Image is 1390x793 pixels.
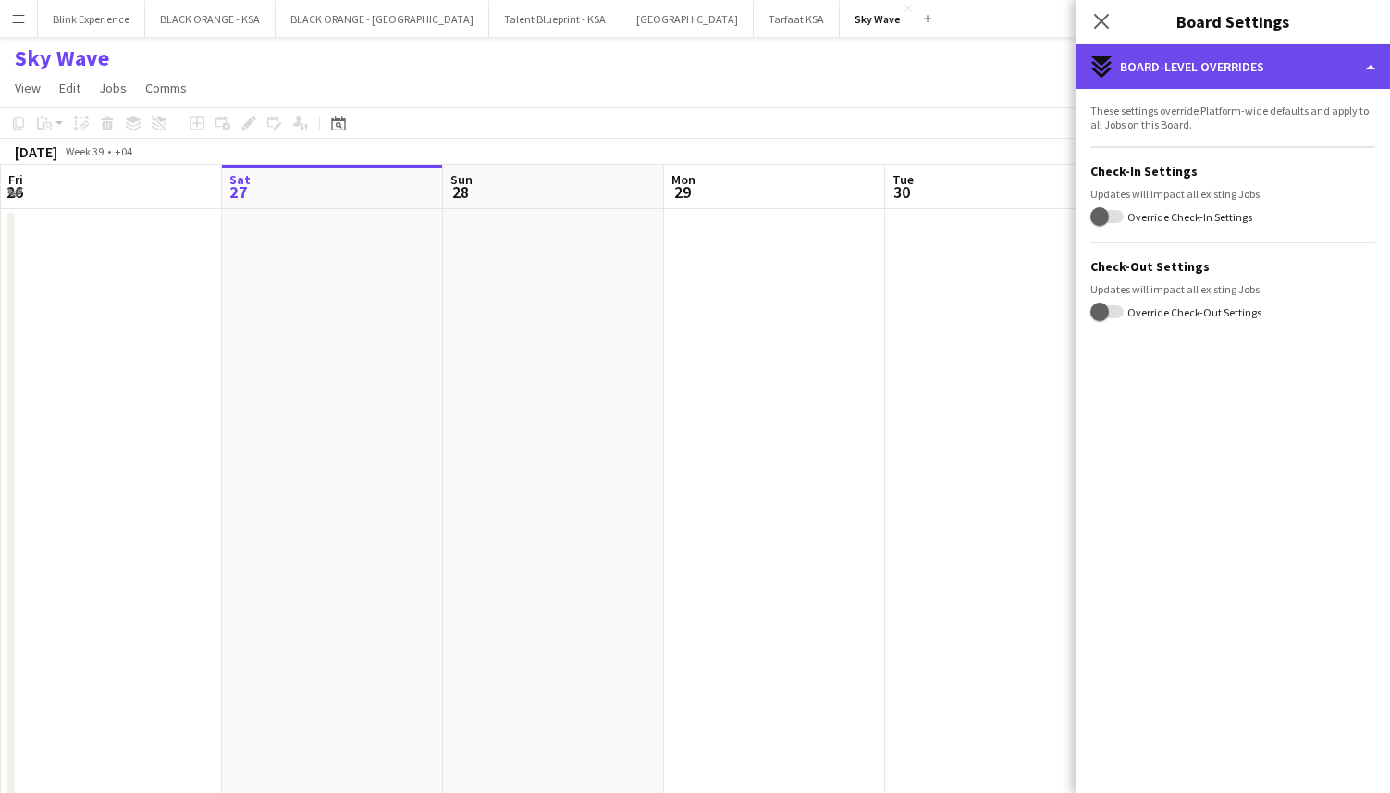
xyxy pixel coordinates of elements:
[450,171,473,188] span: Sun
[840,1,916,37] button: Sky Wave
[15,142,57,161] div: [DATE]
[1090,258,1375,275] h3: Check-Out Settings
[1090,282,1375,296] div: Updates will impact all existing Jobs.
[15,80,41,96] span: View
[8,171,23,188] span: Fri
[1124,210,1252,224] label: Override Check-In Settings
[671,171,695,188] span: Mon
[99,80,127,96] span: Jobs
[229,171,251,188] span: Sat
[61,144,107,158] span: Week 39
[227,181,251,203] span: 27
[15,44,109,72] h1: Sky Wave
[669,181,695,203] span: 29
[1124,304,1261,318] label: Override Check-Out Settings
[1076,44,1390,89] div: Board-Level Overrides
[1090,187,1375,201] div: Updates will impact all existing Jobs.
[145,1,276,37] button: BLACK ORANGE - KSA
[92,76,134,100] a: Jobs
[892,171,914,188] span: Tue
[52,76,88,100] a: Edit
[138,76,194,100] a: Comms
[1090,104,1375,131] div: These settings override Platform-wide defaults and apply to all Jobs on this Board.
[890,181,914,203] span: 30
[1090,163,1375,180] h3: Check-In Settings
[59,80,80,96] span: Edit
[621,1,754,37] button: [GEOGRAPHIC_DATA]
[489,1,621,37] button: Talent Blueprint - KSA
[7,76,48,100] a: View
[754,1,840,37] button: Tarfaat KSA
[115,144,132,158] div: +04
[276,1,489,37] button: BLACK ORANGE - [GEOGRAPHIC_DATA]
[1076,9,1390,33] h3: Board Settings
[448,181,473,203] span: 28
[145,80,187,96] span: Comms
[38,1,145,37] button: Blink Experience
[6,181,23,203] span: 26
